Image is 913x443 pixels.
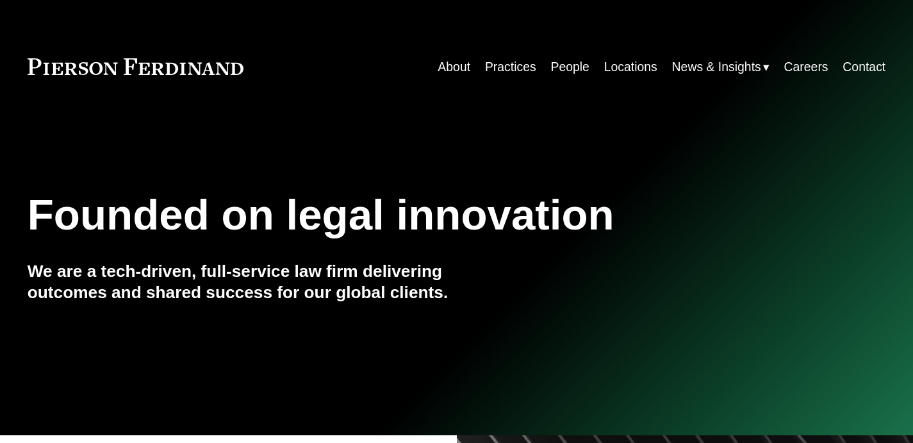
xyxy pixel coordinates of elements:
[672,56,761,78] span: News & Insights
[843,54,885,79] a: Contact
[672,54,769,79] a: folder dropdown
[604,54,657,79] a: Locations
[550,54,589,79] a: People
[28,261,457,304] h4: We are a tech-driven, full-service law firm delivering outcomes and shared success for our global...
[784,54,828,79] a: Careers
[28,190,743,240] h1: Founded on legal innovation
[438,54,470,79] a: About
[485,54,536,79] a: Practices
